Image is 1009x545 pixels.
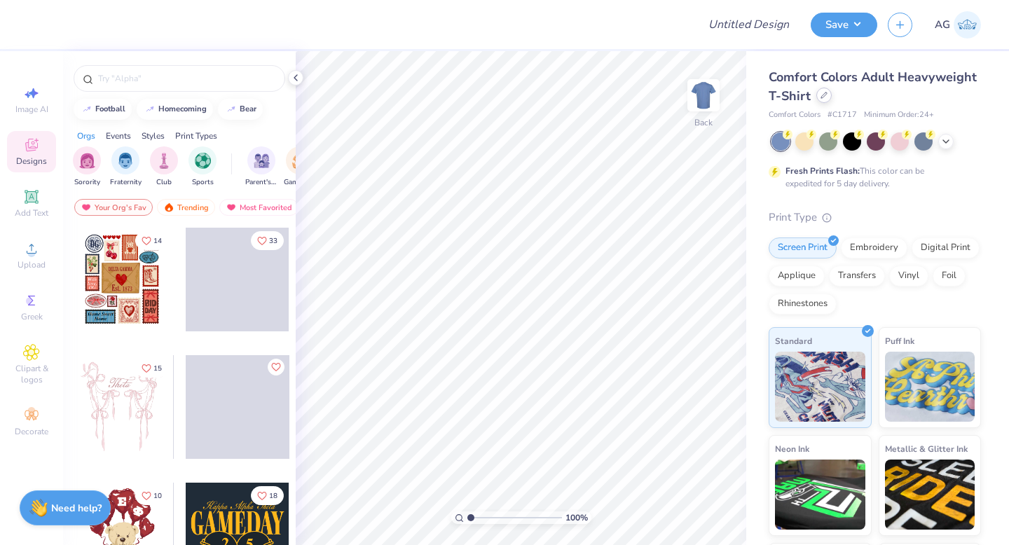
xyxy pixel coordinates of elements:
div: Events [106,130,131,142]
span: 10 [153,492,162,499]
div: Vinyl [889,265,928,287]
div: Back [694,116,713,129]
button: football [74,99,132,120]
button: Like [251,231,284,250]
img: Metallic & Glitter Ink [885,460,975,530]
span: Standard [775,333,812,348]
button: Like [135,486,168,505]
span: Fraternity [110,177,142,188]
button: filter button [284,146,316,188]
button: Like [251,486,284,505]
div: filter for Sports [188,146,217,188]
span: Greek [21,311,43,322]
span: 18 [269,492,277,499]
span: Comfort Colors [769,109,821,121]
span: Clipart & logos [7,363,56,385]
div: Rhinestones [769,294,837,315]
img: trend_line.gif [226,105,237,113]
span: Sports [192,177,214,188]
div: Embroidery [841,237,907,258]
div: filter for Sorority [73,146,101,188]
img: trend_line.gif [144,105,156,113]
span: Club [156,177,172,188]
span: # C1717 [828,109,857,121]
div: Most Favorited [219,199,298,216]
span: 100 % [565,511,588,524]
span: Puff Ink [885,333,914,348]
strong: Need help? [51,502,102,515]
input: Try "Alpha" [97,71,276,85]
button: filter button [188,146,217,188]
span: Sorority [74,177,100,188]
span: Add Text [15,207,48,219]
input: Untitled Design [697,11,800,39]
span: Neon Ink [775,441,809,456]
button: bear [218,99,263,120]
a: AG [935,11,981,39]
div: filter for Parent's Weekend [245,146,277,188]
button: filter button [245,146,277,188]
div: Print Types [175,130,217,142]
button: Save [811,13,877,37]
span: Parent's Weekend [245,177,277,188]
div: Orgs [77,130,95,142]
img: Neon Ink [775,460,865,530]
div: Applique [769,265,825,287]
span: 33 [269,237,277,244]
img: Sports Image [195,153,211,169]
div: filter for Club [150,146,178,188]
div: This color can be expedited for 5 day delivery. [785,165,958,190]
img: trending.gif [163,202,174,212]
button: Like [268,359,284,375]
span: Decorate [15,426,48,437]
img: Sorority Image [79,153,95,169]
div: Styles [142,130,165,142]
span: Upload [18,259,46,270]
img: Anuska Ghosh [954,11,981,39]
div: football [95,105,125,113]
button: Like [135,231,168,250]
div: Foil [933,265,966,287]
img: Parent's Weekend Image [254,153,270,169]
button: filter button [150,146,178,188]
img: trend_line.gif [81,105,92,113]
button: filter button [73,146,101,188]
span: 15 [153,365,162,372]
img: most_fav.gif [81,202,92,212]
span: Comfort Colors Adult Heavyweight T-Shirt [769,69,977,104]
span: 14 [153,237,162,244]
span: Metallic & Glitter Ink [885,441,968,456]
span: Game Day [284,177,316,188]
div: bear [240,105,256,113]
div: Your Org's Fav [74,199,153,216]
div: Screen Print [769,237,837,258]
button: homecoming [137,99,213,120]
img: Game Day Image [292,153,308,169]
img: Fraternity Image [118,153,133,169]
div: Transfers [829,265,885,287]
div: filter for Game Day [284,146,316,188]
button: Like [135,359,168,378]
span: AG [935,17,950,33]
span: Minimum Order: 24 + [864,109,934,121]
div: filter for Fraternity [110,146,142,188]
div: Digital Print [912,237,980,258]
img: Club Image [156,153,172,169]
button: filter button [110,146,142,188]
strong: Fresh Prints Flash: [785,165,860,177]
img: Back [689,81,718,109]
img: Standard [775,352,865,422]
span: Image AI [15,104,48,115]
span: Designs [16,156,47,167]
div: Trending [157,199,215,216]
div: Print Type [769,209,981,226]
div: homecoming [158,105,207,113]
img: most_fav.gif [226,202,237,212]
img: Puff Ink [885,352,975,422]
